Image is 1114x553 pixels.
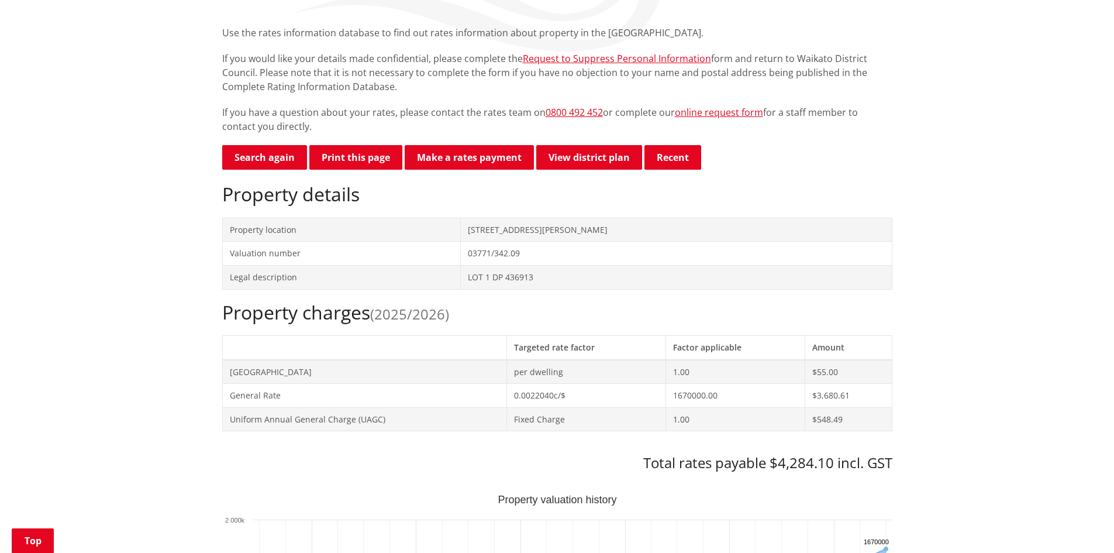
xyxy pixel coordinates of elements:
[506,407,665,431] td: Fixed Charge
[222,360,506,384] td: [GEOGRAPHIC_DATA]
[805,407,892,431] td: $548.49
[222,301,892,324] h2: Property charges
[222,26,892,40] p: Use the rates information database to find out rates information about property in the [GEOGRAPHI...
[222,183,892,205] h2: Property details
[498,494,616,506] text: Property valuation history
[309,145,402,170] button: Print this page
[370,304,449,324] span: (2025/2026)
[666,384,805,408] td: 1670000.00
[225,517,244,524] text: 2 000k
[805,384,892,408] td: $3,680.61
[805,360,892,384] td: $55.00
[666,407,805,431] td: 1.00
[883,547,888,551] path: Sunday, Jun 30, 12:00, 1,670,000. Capital Value.
[666,360,805,384] td: 1.00
[12,528,54,553] a: Top
[506,335,665,359] th: Targeted rate factor
[506,384,665,408] td: 0.0022040c/$
[523,52,711,65] a: Request to Suppress Personal Information
[864,538,889,545] text: 1670000
[536,145,642,170] a: View district plan
[461,242,892,266] td: 03771/342.09
[805,335,892,359] th: Amount
[461,218,892,242] td: [STREET_ADDRESS][PERSON_NAME]
[222,407,506,431] td: Uniform Annual General Charge (UAGC)
[546,106,603,119] a: 0800 492 452
[222,218,461,242] td: Property location
[666,335,805,359] th: Factor applicable
[506,360,665,384] td: per dwelling
[222,242,461,266] td: Valuation number
[461,265,892,289] td: LOT 1 DP 436913
[222,105,892,133] p: If you have a question about your rates, please contact the rates team on or complete our for a s...
[675,106,763,119] a: online request form
[644,145,701,170] button: Recent
[405,145,534,170] a: Make a rates payment
[222,384,506,408] td: General Rate
[1060,504,1102,546] iframe: Messenger Launcher
[222,51,892,94] p: If you would like your details made confidential, please complete the form and return to Waikato ...
[222,265,461,289] td: Legal description
[222,455,892,472] h3: Total rates payable $4,284.10 incl. GST
[222,145,307,170] a: Search again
